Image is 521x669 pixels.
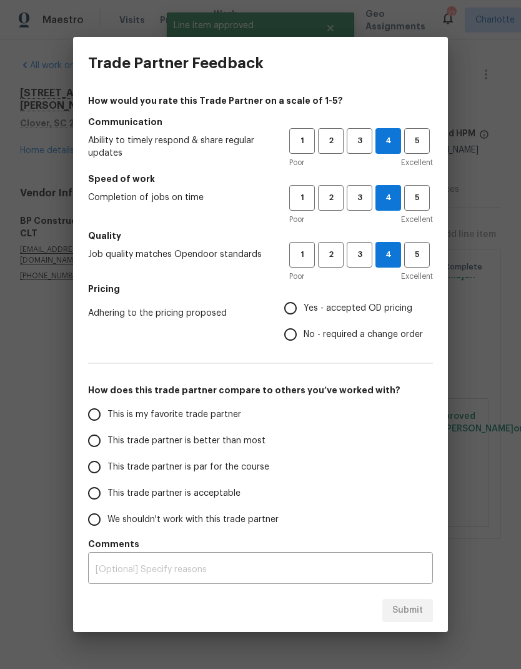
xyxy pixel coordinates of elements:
[88,94,433,107] h4: How would you rate this Trade Partner on a scale of 1-5?
[107,435,265,448] span: This trade partner is better than most
[88,307,264,319] span: Adhering to the pricing proposed
[375,185,401,211] button: 4
[107,513,279,526] span: We shouldn't work with this trade partner
[88,229,433,242] h5: Quality
[376,191,400,205] span: 4
[88,538,433,550] h5: Comments
[375,128,401,154] button: 4
[88,116,433,128] h5: Communication
[319,191,342,205] span: 2
[289,213,304,226] span: Poor
[318,185,344,211] button: 2
[347,128,372,154] button: 3
[404,242,430,268] button: 5
[289,185,315,211] button: 1
[404,185,430,211] button: 5
[318,242,344,268] button: 2
[319,134,342,148] span: 2
[290,248,314,262] span: 1
[304,302,412,315] span: Yes - accepted OD pricing
[289,128,315,154] button: 1
[290,134,314,148] span: 1
[88,54,264,72] h3: Trade Partner Feedback
[405,191,429,205] span: 5
[404,128,430,154] button: 5
[347,185,372,211] button: 3
[401,156,433,169] span: Excellent
[107,461,269,474] span: This trade partner is par for the course
[88,384,433,396] h5: How does this trade partner compare to others you’ve worked with?
[88,248,269,261] span: Job quality matches Opendoor standards
[348,191,371,205] span: 3
[289,156,304,169] span: Poor
[88,401,433,533] div: How does this trade partner compare to others you’ve worked with?
[319,248,342,262] span: 2
[401,213,433,226] span: Excellent
[289,270,304,283] span: Poor
[289,242,315,268] button: 1
[405,134,429,148] span: 5
[107,487,241,500] span: This trade partner is acceptable
[88,134,269,159] span: Ability to timely respond & share regular updates
[347,242,372,268] button: 3
[405,248,429,262] span: 5
[88,173,433,185] h5: Speed of work
[375,242,401,268] button: 4
[290,191,314,205] span: 1
[88,191,269,204] span: Completion of jobs on time
[376,134,400,148] span: 4
[284,295,433,348] div: Pricing
[376,248,400,262] span: 4
[304,328,423,341] span: No - required a change order
[107,408,241,421] span: This is my favorite trade partner
[348,134,371,148] span: 3
[318,128,344,154] button: 2
[88,283,433,295] h5: Pricing
[401,270,433,283] span: Excellent
[348,248,371,262] span: 3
